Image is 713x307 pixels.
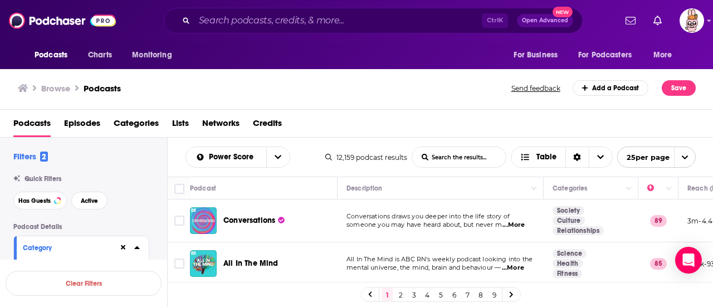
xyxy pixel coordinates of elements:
a: Episodes [64,114,100,137]
a: 9 [489,288,500,301]
span: Toggle select row [174,259,184,269]
a: Networks [202,114,240,137]
a: Science [553,249,587,258]
button: open menu [266,147,290,167]
img: User Profile [680,8,704,33]
span: someone you may have heard about, but never m [346,221,502,228]
a: 7 [462,288,473,301]
h2: Choose List sort [185,147,290,168]
button: open menu [506,45,572,66]
div: 12,159 podcast results [325,153,407,162]
button: Send feedback [508,84,564,93]
span: Charts [88,47,112,63]
span: Logged in as Nouel [680,8,704,33]
button: open menu [124,45,186,66]
h2: Filters [13,151,48,162]
button: Save [662,80,696,96]
button: open menu [571,45,648,66]
a: 2 [395,288,406,301]
a: Podcasts [84,83,121,94]
span: Podcasts [35,47,67,63]
div: Description [346,182,382,195]
span: 25 per page [618,149,670,166]
a: Categories [114,114,159,137]
button: Column Actions [662,182,676,196]
a: Health [553,259,583,268]
span: All In The Mind is ABC RN's weekly podcast looking into the [346,255,533,263]
button: Open AdvancedNew [517,14,573,27]
a: Show notifications dropdown [621,11,640,30]
div: Sort Direction [565,147,589,167]
span: New [553,7,573,17]
span: Toggle select row [174,216,184,226]
a: Add a Podcast [573,80,649,96]
span: Active [81,198,98,204]
a: Society [553,206,584,215]
button: Has Guests [13,192,67,209]
button: Column Actions [528,182,541,196]
button: Clear Filters [6,271,162,296]
button: Column Actions [622,182,636,196]
button: open menu [646,45,686,66]
span: Quick Filters [25,175,61,183]
div: Open Intercom Messenger [675,247,702,274]
span: For Business [514,47,558,63]
a: 4 [422,288,433,301]
a: All In The Mind [223,258,279,269]
button: Show profile menu [680,8,704,33]
a: Show notifications dropdown [649,11,666,30]
img: Conversations [190,207,217,234]
a: Podcasts [13,114,51,137]
a: Conversations [223,215,285,226]
p: Podcast Details [13,223,149,231]
span: 2 [40,152,48,162]
div: Power Score [647,182,663,195]
a: 5 [435,288,446,301]
span: ...More [502,221,525,230]
span: Conversations [223,216,275,225]
span: Power Score [209,153,257,161]
img: All In The Mind [190,250,217,277]
input: Search podcasts, credits, & more... [194,12,482,30]
span: ...More [502,264,524,272]
span: Ctrl K [482,13,508,28]
div: Podcast [190,182,216,195]
button: open menu [617,147,696,168]
button: open menu [186,153,266,161]
a: Culture [553,216,585,225]
p: 85 [650,258,667,269]
span: For Podcasters [578,47,632,63]
span: Has Guests [18,198,51,204]
h3: Browse [41,83,70,94]
a: 6 [448,288,460,301]
a: Fitness [553,269,582,278]
a: 3 [408,288,419,301]
div: Search podcasts, credits, & more... [164,8,583,33]
a: Charts [81,45,119,66]
span: Monitoring [132,47,172,63]
button: open menu [27,45,82,66]
button: Active [71,192,108,209]
button: Choose View [511,147,613,168]
span: More [653,47,672,63]
span: Open Advanced [522,18,568,23]
div: Categories [553,182,587,195]
span: Table [536,153,556,161]
a: Credits [253,114,282,137]
button: Category [23,241,119,255]
span: All In The Mind [223,259,279,268]
span: Conversations draws you deeper into the life story of [346,212,510,220]
a: 8 [475,288,486,301]
img: Podchaser - Follow, Share and Rate Podcasts [9,10,116,31]
a: Lists [172,114,189,137]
